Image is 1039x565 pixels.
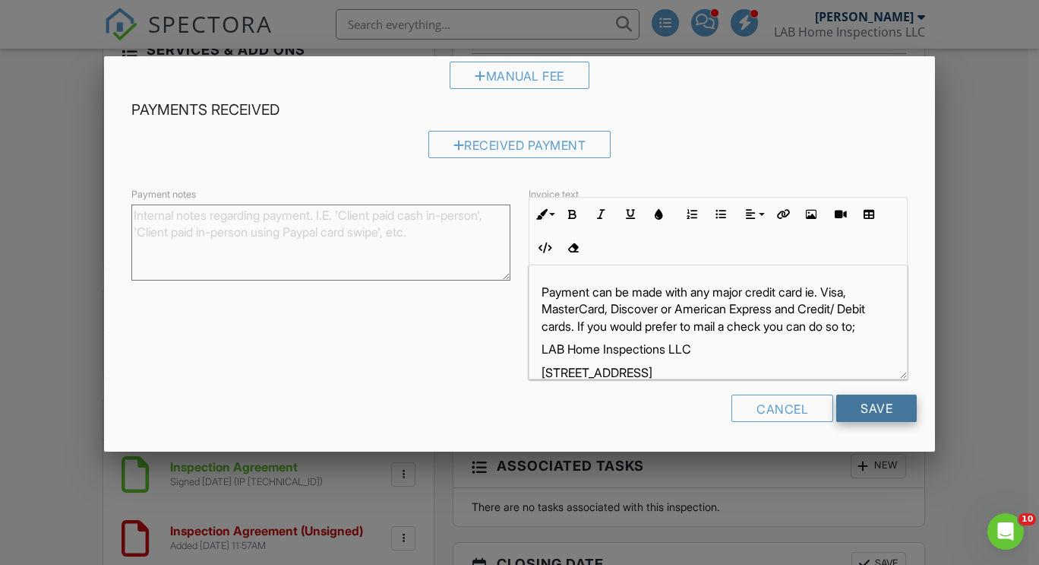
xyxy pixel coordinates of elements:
[854,200,883,229] button: Insert Table
[768,200,797,229] button: Insert Link (Ctrl+K)
[558,200,587,229] button: Bold (Ctrl+B)
[529,200,558,229] button: Inline Style
[131,188,196,202] label: Payment notes
[450,62,589,89] div: Manual Fee
[450,72,589,87] a: Manual Fee
[731,395,833,422] div: Cancel
[542,364,895,381] p: [STREET_ADDRESS]
[836,395,917,422] input: Save
[706,200,735,229] button: Unordered List
[616,200,645,229] button: Underline (Ctrl+U)
[428,131,611,158] div: Received Payment
[1018,513,1036,525] span: 10
[645,200,674,229] button: Colors
[529,188,579,202] label: Invoice text
[587,200,616,229] button: Italic (Ctrl+I)
[542,284,895,335] p: Payment can be made with any major credit card ie. Visa, MasterCard, Discover or American Express...
[131,100,908,120] h4: Payments Received
[739,200,768,229] button: Align
[987,513,1024,550] iframe: Intercom live chat
[558,233,587,262] button: Clear Formatting
[428,141,611,157] a: Received Payment
[542,341,895,357] p: LAB Home Inspections LLC
[677,200,706,229] button: Ordered List
[826,200,854,229] button: Insert Video
[797,200,826,229] button: Insert Image (Ctrl+P)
